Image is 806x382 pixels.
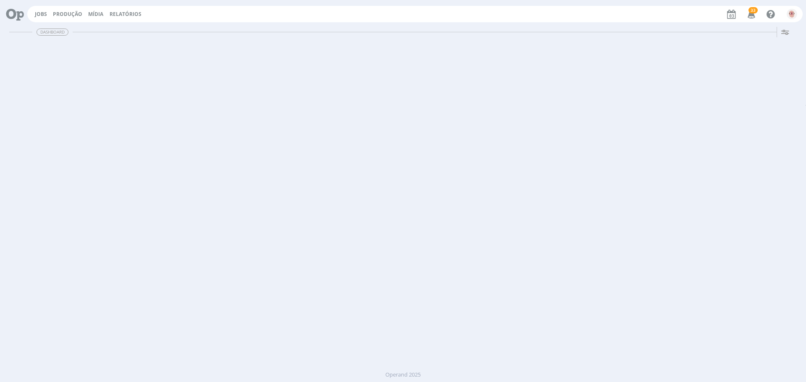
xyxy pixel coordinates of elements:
[742,7,759,22] button: 33
[50,11,85,18] button: Produção
[53,10,82,18] a: Produção
[32,11,50,18] button: Jobs
[88,10,103,18] a: Mídia
[786,7,798,21] button: A
[110,10,141,18] a: Relatórios
[37,29,68,36] span: Dashboard
[748,7,758,13] span: 33
[107,11,144,18] button: Relatórios
[86,11,106,18] button: Mídia
[35,10,47,18] a: Jobs
[787,9,797,19] img: A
